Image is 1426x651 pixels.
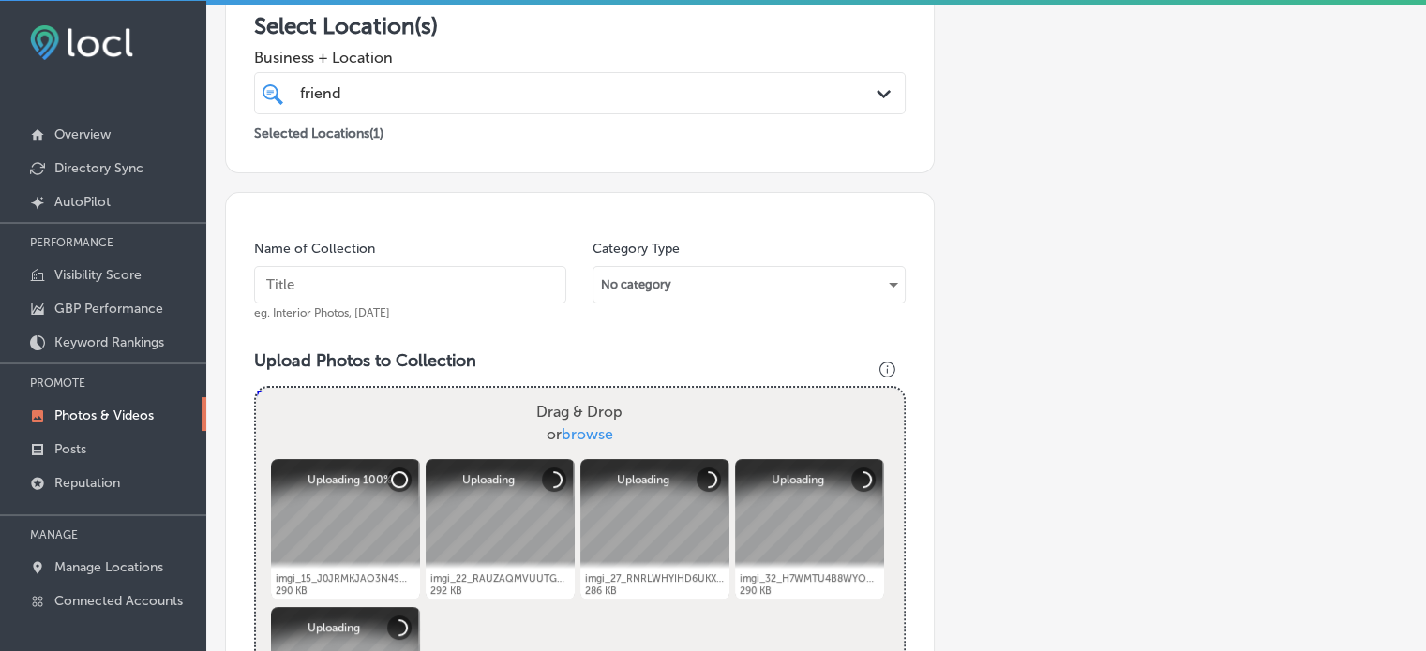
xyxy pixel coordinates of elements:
span: Business + Location [254,49,906,67]
p: Reputation [54,475,120,491]
p: Manage Locations [54,559,163,575]
p: Directory Sync [54,160,143,176]
p: Visibility Score [54,267,142,283]
h3: Upload Photos to Collection [254,350,906,371]
input: Title [254,266,566,303]
span: eg. Interior Photos, [DATE] [254,306,390,319]
p: Posts [54,441,86,457]
p: Connected Accounts [54,593,183,609]
p: Selected Locations ( 1 ) [254,118,383,141]
label: Name of Collection [254,241,375,257]
div: No category [593,270,904,300]
h3: Select Location(s) [254,12,906,39]
label: Drag & Drop or [529,393,630,453]
p: AutoPilot [54,194,111,210]
img: fda3e92497d09a02dc62c9cd864e3231.png [30,25,133,60]
p: Keyword Rankings [54,334,164,350]
span: browse [562,425,613,443]
p: GBP Performance [54,301,163,317]
p: Overview [54,126,111,142]
p: Photos & Videos [54,407,154,423]
label: Category Type [593,241,680,257]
